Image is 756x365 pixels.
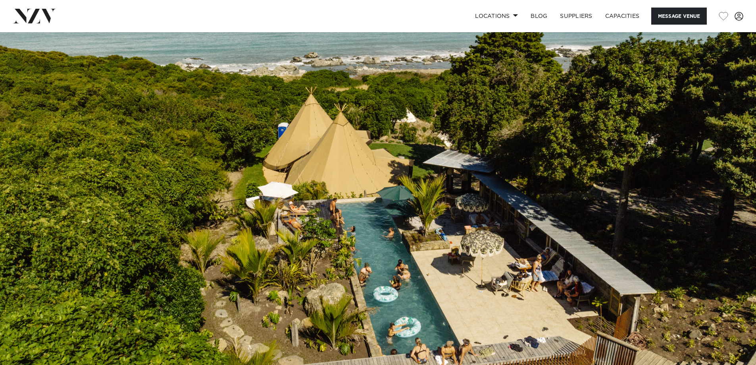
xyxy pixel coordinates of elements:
[13,9,56,23] img: nzv-logo.png
[469,8,524,25] a: Locations
[599,8,646,25] a: Capacities
[554,8,598,25] a: SUPPLIERS
[524,8,554,25] a: BLOG
[651,8,707,25] button: Message Venue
